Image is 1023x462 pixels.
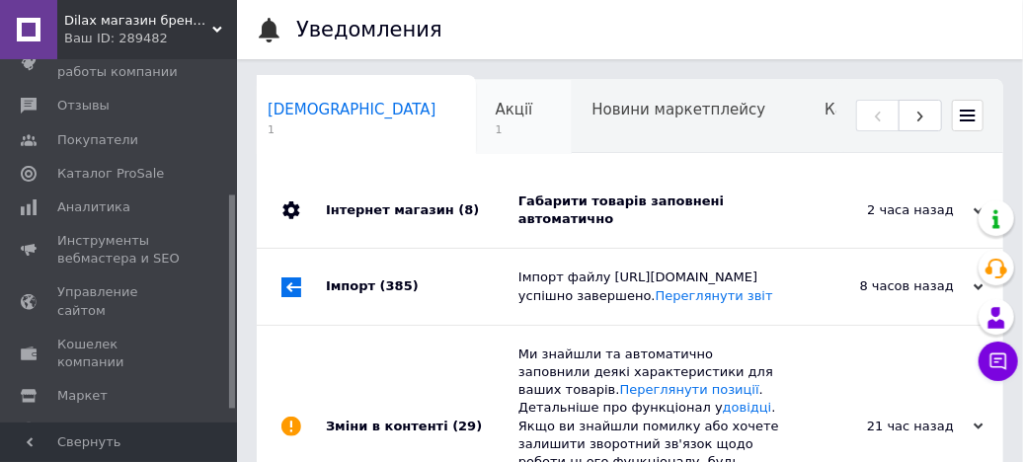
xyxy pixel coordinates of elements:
[496,101,533,118] span: Акції
[64,12,212,30] span: Dilax магазин брендовых детских игрушек и товаров для родителей.
[326,249,518,324] div: Імпорт
[496,122,533,137] span: 1
[656,288,773,303] a: Переглянути звіт
[57,131,138,149] span: Покупатели
[452,419,482,433] span: (29)
[296,18,442,41] h1: Уведомления
[57,165,164,183] span: Каталог ProSale
[518,269,786,304] div: Імпорт файлу [URL][DOMAIN_NAME] успішно завершено.
[620,382,759,397] a: Переглянути позиції
[268,101,436,118] span: [DEMOGRAPHIC_DATA]
[57,97,110,115] span: Отзывы
[380,278,419,293] span: (385)
[57,283,183,319] span: Управление сайтом
[57,421,129,438] span: Настройки
[64,30,237,47] div: Ваш ID: 289482
[57,45,183,81] span: Показатели работы компании
[825,101,948,118] span: Каталог ProSale
[268,122,436,137] span: 1
[786,418,984,435] div: 21 час назад
[786,201,984,219] div: 2 часа назад
[326,173,518,248] div: Інтернет магазин
[591,101,765,118] span: Новини маркетплейсу
[518,192,786,228] div: Габарити товарів заповнені автоматично
[57,198,130,216] span: Аналитика
[979,342,1018,381] button: Чат с покупателем
[786,277,984,295] div: 8 часов назад
[57,387,108,405] span: Маркет
[723,400,772,415] a: довідці
[57,232,183,268] span: Инструменты вебмастера и SEO
[458,202,479,217] span: (8)
[57,336,183,371] span: Кошелек компании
